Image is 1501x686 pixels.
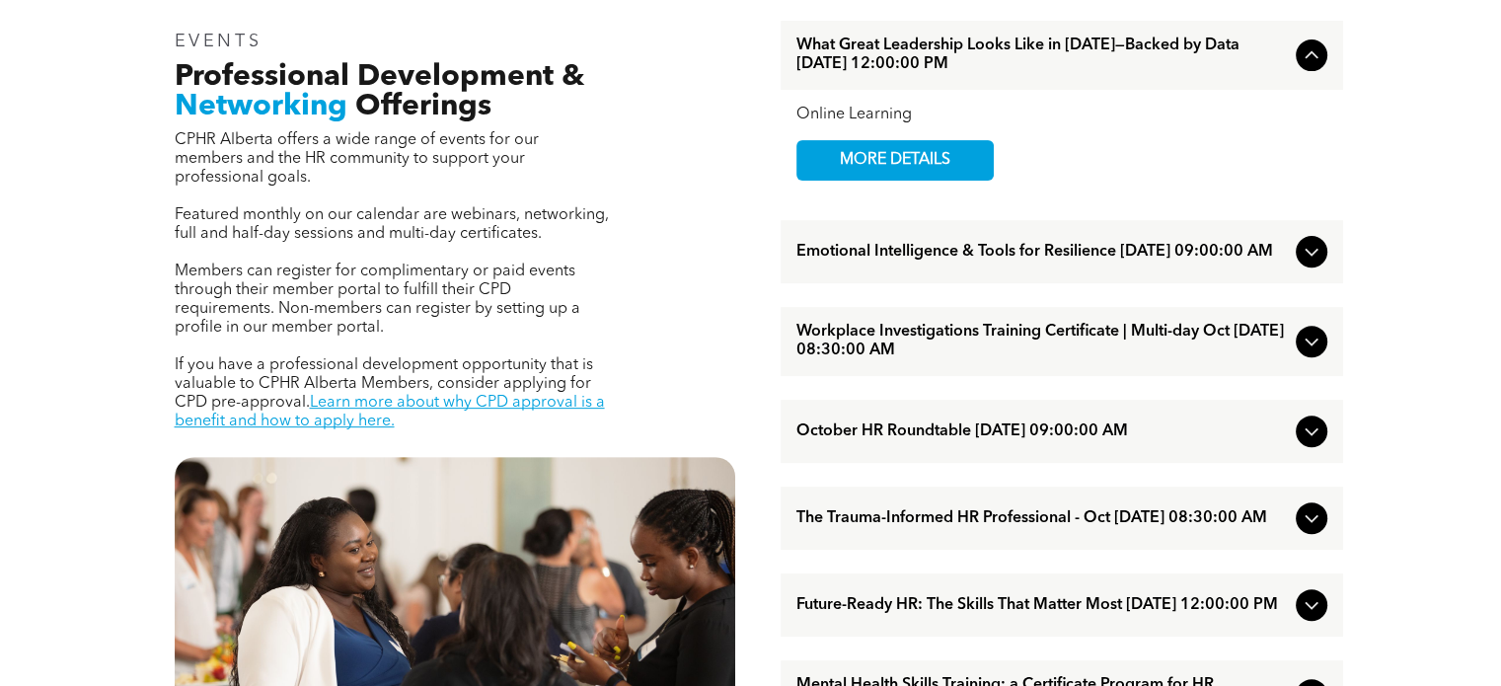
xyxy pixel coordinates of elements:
[796,37,1288,74] span: What Great Leadership Looks Like in [DATE]—Backed by Data [DATE] 12:00:00 PM
[175,92,347,121] span: Networking
[796,106,1327,124] div: Online Learning
[175,395,605,429] a: Learn more about why CPD approval is a benefit and how to apply here.
[796,323,1288,360] span: Workplace Investigations Training Certificate | Multi-day Oct [DATE] 08:30:00 AM
[796,140,994,181] a: MORE DETAILS
[175,264,580,336] span: Members can register for complimentary or paid events through their member portal to fulfill thei...
[355,92,491,121] span: Offerings
[175,132,539,186] span: CPHR Alberta offers a wide range of events for our members and the HR community to support your p...
[175,207,609,242] span: Featured monthly on our calendar are webinars, networking, full and half-day sessions and multi-d...
[817,141,973,180] span: MORE DETAILS
[796,596,1288,615] span: Future-Ready HR: The Skills That Matter Most [DATE] 12:00:00 PM
[796,422,1288,441] span: October HR Roundtable [DATE] 09:00:00 AM
[175,62,584,92] span: Professional Development &
[175,357,593,411] span: If you have a professional development opportunity that is valuable to CPHR Alberta Members, cons...
[796,243,1288,262] span: Emotional Intelligence & Tools for Resilience [DATE] 09:00:00 AM
[175,33,263,50] span: EVENTS
[796,509,1288,528] span: The Trauma-Informed HR Professional - Oct [DATE] 08:30:00 AM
